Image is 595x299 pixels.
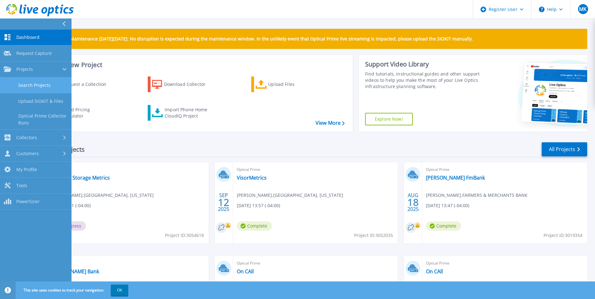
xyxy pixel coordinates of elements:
span: [DATE] 13:47 (-04:00) [426,202,469,209]
span: Optical Prime [47,260,205,267]
a: Explore Now! [365,113,413,125]
div: AUG 2025 [407,191,419,214]
span: Optical Prime [237,260,394,267]
span: [PERSON_NAME] , [GEOGRAPHIC_DATA], [US_STATE] [47,192,154,199]
a: All Projects [542,142,587,156]
span: [PERSON_NAME] , [GEOGRAPHIC_DATA], [US_STATE] [237,192,343,199]
span: Dashboard [16,34,40,40]
span: Customers [16,151,39,156]
span: Optical Prime [426,260,583,267]
span: Collectors [16,135,37,140]
a: Download Collector [148,76,218,92]
a: On CAll [237,268,254,275]
span: Project ID: 3019354 [544,232,582,239]
a: Middlesex Storage Metrics [47,175,110,181]
button: OK [111,285,128,296]
span: Optical Prime [426,166,583,173]
a: On CAll [426,268,443,275]
span: Complete [237,221,272,231]
span: Complete [426,221,461,231]
span: Tools [16,183,27,188]
span: PowerSizer [16,199,40,204]
span: My Profile [16,167,37,172]
div: Cloud Pricing Calculator [61,107,112,119]
p: Scheduled Maintenance [DATE][DATE]: No disruption is expected during the maintenance window. In t... [47,36,473,41]
span: MK [579,7,587,12]
a: [PERSON_NAME] FmBank [426,175,485,181]
div: Download Collector [164,78,214,91]
span: Projects [16,66,33,72]
a: VisorMetrics [237,175,267,181]
span: Project ID: 3054618 [165,232,204,239]
span: Optical Prime [47,166,205,173]
div: Support Video Library [365,60,481,68]
h3: Start a New Project [45,61,344,68]
span: Optical Prime [237,166,394,173]
div: SEP 2025 [218,191,230,214]
span: [DATE] 13:57 (-04:00) [237,202,280,209]
span: This site uses cookies to track your navigation. [17,285,128,296]
span: [PERSON_NAME] , FARMERS & MERCHANTS BANK [426,192,528,199]
div: Import Phone Home CloudIQ Project [165,107,214,119]
div: Find tutorials, instructional guides and other support videos to help you make the most of your L... [365,71,481,90]
span: 18 [407,200,419,205]
a: Upload Files [251,76,321,92]
div: Request a Collection [62,78,113,91]
a: Cloud Pricing Calculator [45,105,114,121]
span: Request Capture [16,50,52,56]
a: View More [316,120,345,126]
div: Upload Files [268,78,318,91]
span: Project ID: 3052035 [354,232,393,239]
span: 12 [218,200,229,205]
a: [PERSON_NAME] Bank [47,268,99,275]
a: Request a Collection [45,76,114,92]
